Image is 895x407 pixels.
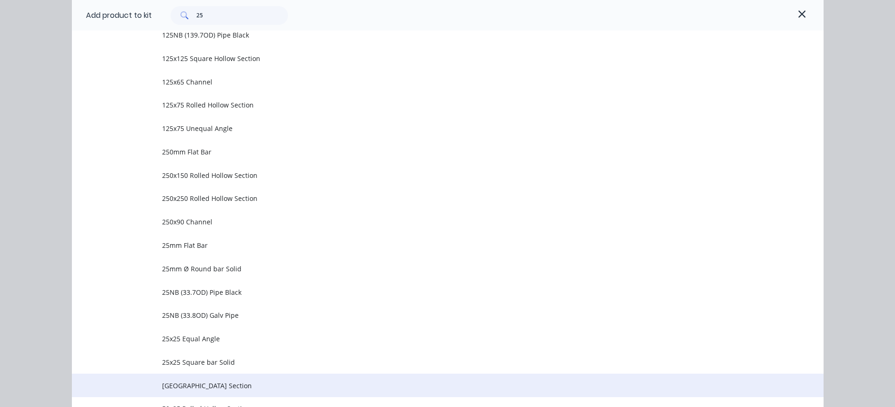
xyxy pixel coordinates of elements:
[162,193,691,203] span: 250x250 Rolled Hollow Section
[162,240,691,250] span: 25mm Flat Bar
[162,357,691,367] span: 25x25 Square bar Solid
[86,10,152,21] div: Add product to kit
[162,310,691,320] span: 25NB (33.8OD) Galv Pipe
[162,217,691,227] span: 250x90 Channel
[162,170,691,180] span: 250x150 Rolled Hollow Section
[162,123,691,133] span: 125x75 Unequal Angle
[162,77,691,87] span: 125x65 Channel
[162,147,691,157] span: 250mm Flat Bar
[162,381,691,391] span: [GEOGRAPHIC_DATA] Section
[162,334,691,344] span: 25x25 Equal Angle
[196,6,288,25] input: Search...
[162,100,691,110] span: 125x75 Rolled Hollow Section
[162,287,691,297] span: 25NB (33.7OD) Pipe Black
[162,264,691,274] span: 25mm Ø Round bar Solid
[162,30,691,40] span: 125NB (139.7OD) Pipe Black
[162,54,691,63] span: 125x125 Square Hollow Section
